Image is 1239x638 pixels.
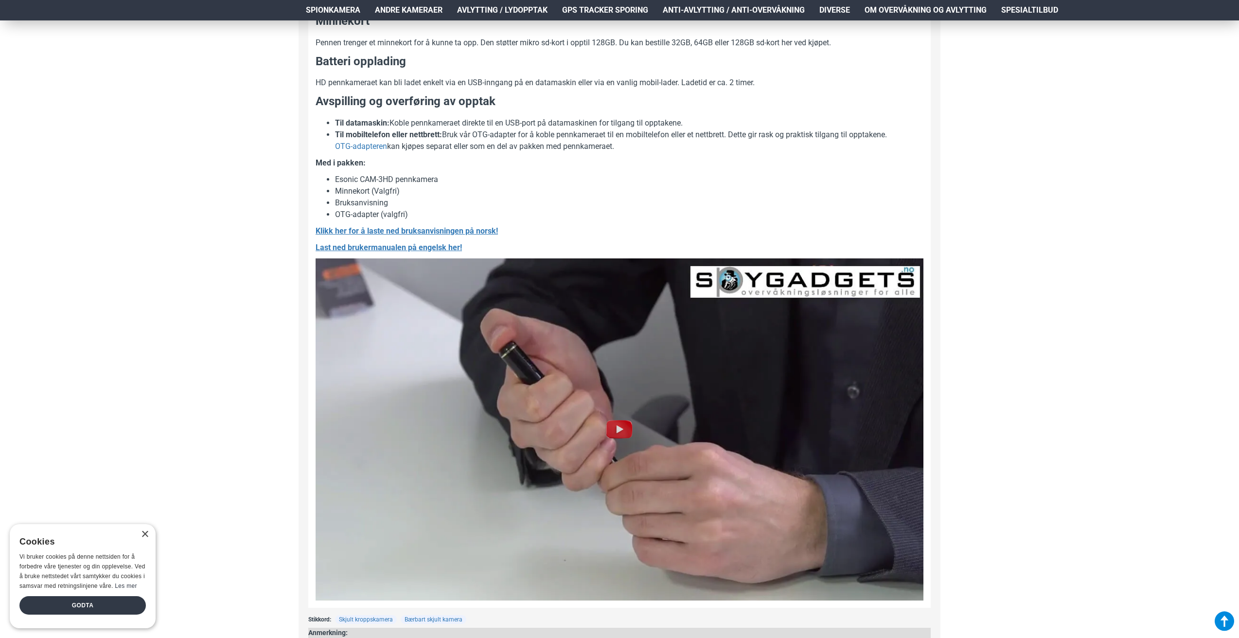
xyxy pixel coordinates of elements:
span: Stikkord: [308,615,331,624]
h3: Avspilling og overføring av opptak [316,93,923,110]
h3: Batteri opplading [316,54,923,70]
li: Koble pennkameraet direkte til en USB-port på datamaskinen for tilgang til opptakene. [335,117,923,129]
img: Play Video [604,414,635,445]
b: Til datamaskin: [335,118,389,128]
div: Close [141,531,148,538]
span: Om overvåkning og avlytting [865,4,987,16]
a: Klikk her for å laste ned bruksanvisningen på norsk! [316,225,498,237]
li: Bruk vår OTG-adapter for å koble pennkameraet til en mobiltelefon eller et nettbrett. Dette gir r... [335,129,923,152]
b: Med i pakken: [316,158,366,167]
li: OTG-adapter (valgfri) [335,209,923,220]
div: Godta [19,596,146,615]
p: HD pennkameraet kan bli ladet enkelt via en USB-inngang på en datamaskin eller via en vanlig mobi... [316,77,923,89]
li: Esonic CAM-3HD pennkamera [335,174,923,185]
a: OTG-adapteren [335,141,387,152]
span: Andre kameraer [375,4,442,16]
a: Skjult kroppskamera [335,615,397,624]
span: GPS Tracker Sporing [562,4,648,16]
span: Vi bruker cookies på denne nettsiden for å forbedre våre tjenester og din opplevelse. Ved å bruke... [19,553,145,589]
span: Spionkamera [306,4,360,16]
li: Bruksanvisning [335,197,923,209]
span: Diverse [819,4,850,16]
li: Minnekort (Valgfri) [335,185,923,197]
span: Spesialtilbud [1001,4,1058,16]
span: Anti-avlytting / Anti-overvåkning [663,4,805,16]
a: Bærbart skjult kamera [401,615,466,624]
a: Les mer, opens a new window [115,583,137,589]
span: Avlytting / Lydopptak [457,4,548,16]
b: Til mobiltelefon eller nettbrett: [335,130,442,139]
u: Klikk her for å laste ned bruksanvisningen på norsk! [316,226,498,236]
a: Last ned brukermanualen på engelsk her! [316,242,462,254]
h3: Minnekort [316,13,923,30]
u: Last ned brukermanualen på engelsk her! [316,243,462,252]
div: Cookies [19,531,140,552]
div: Anmerkning: [308,628,681,638]
p: Pennen trenger et minnekort for å kunne ta opp. Den støtter mikro sd-kort i opptil 128GB. Du kan ... [316,37,923,49]
img: thumbnail for youtube videoen til produktpresentasjon på Esonic CAM-3HD penn med skjult kamera [316,258,923,601]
